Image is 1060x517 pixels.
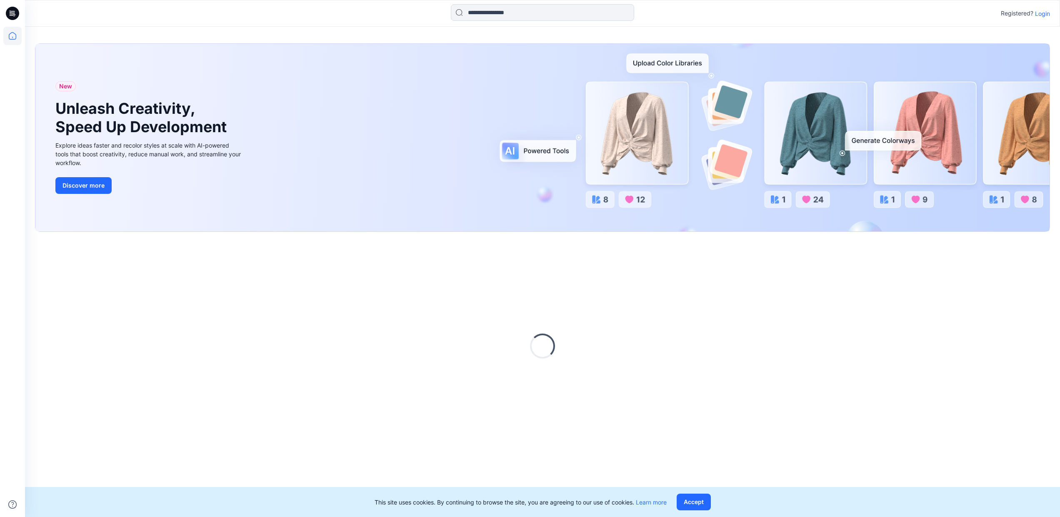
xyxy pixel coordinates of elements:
[1001,8,1033,18] p: Registered?
[677,494,711,510] button: Accept
[636,499,667,506] a: Learn more
[55,177,112,194] button: Discover more
[55,177,243,194] a: Discover more
[1035,9,1050,18] p: Login
[375,498,667,507] p: This site uses cookies. By continuing to browse the site, you are agreeing to our use of cookies.
[55,141,243,167] div: Explore ideas faster and recolor styles at scale with AI-powered tools that boost creativity, red...
[59,81,72,91] span: New
[55,100,230,136] h1: Unleash Creativity, Speed Up Development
